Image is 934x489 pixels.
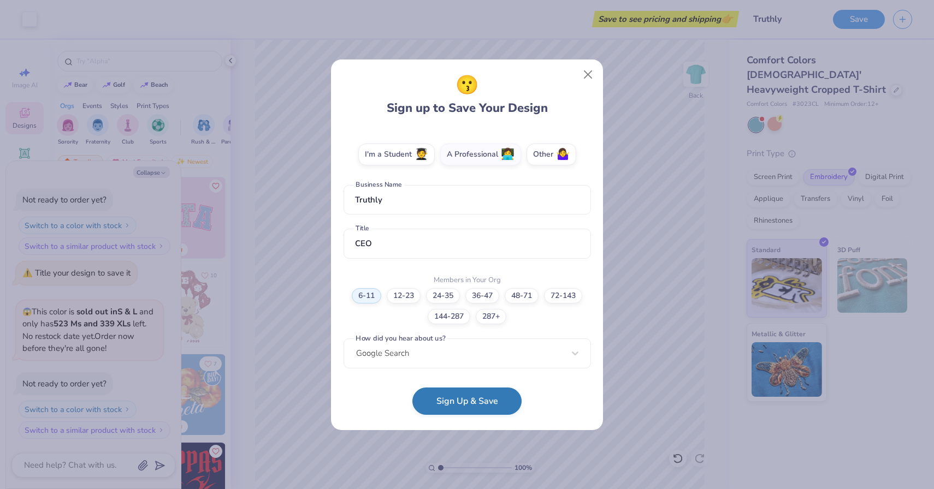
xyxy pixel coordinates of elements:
label: 72-143 [544,288,582,303]
button: Sign Up & Save [412,387,522,415]
label: 144-287 [428,309,470,324]
button: Close [578,64,599,85]
span: 👩‍💻 [501,148,515,160]
label: How did you hear about us? [354,333,447,344]
label: 6-11 [352,288,381,303]
label: Members in Your Org [434,275,501,286]
label: 12-23 [387,288,421,303]
label: 24-35 [426,288,460,303]
label: 36-47 [465,288,499,303]
span: 😗 [456,71,478,99]
span: 🧑‍🎓 [415,148,428,160]
div: Sign up to Save Your Design [387,71,548,117]
label: 48-71 [505,288,539,303]
label: A Professional [440,144,521,165]
span: 🤷‍♀️ [556,148,570,160]
label: Other [527,144,576,165]
label: I'm a Student [358,144,435,165]
label: 287+ [476,309,506,324]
